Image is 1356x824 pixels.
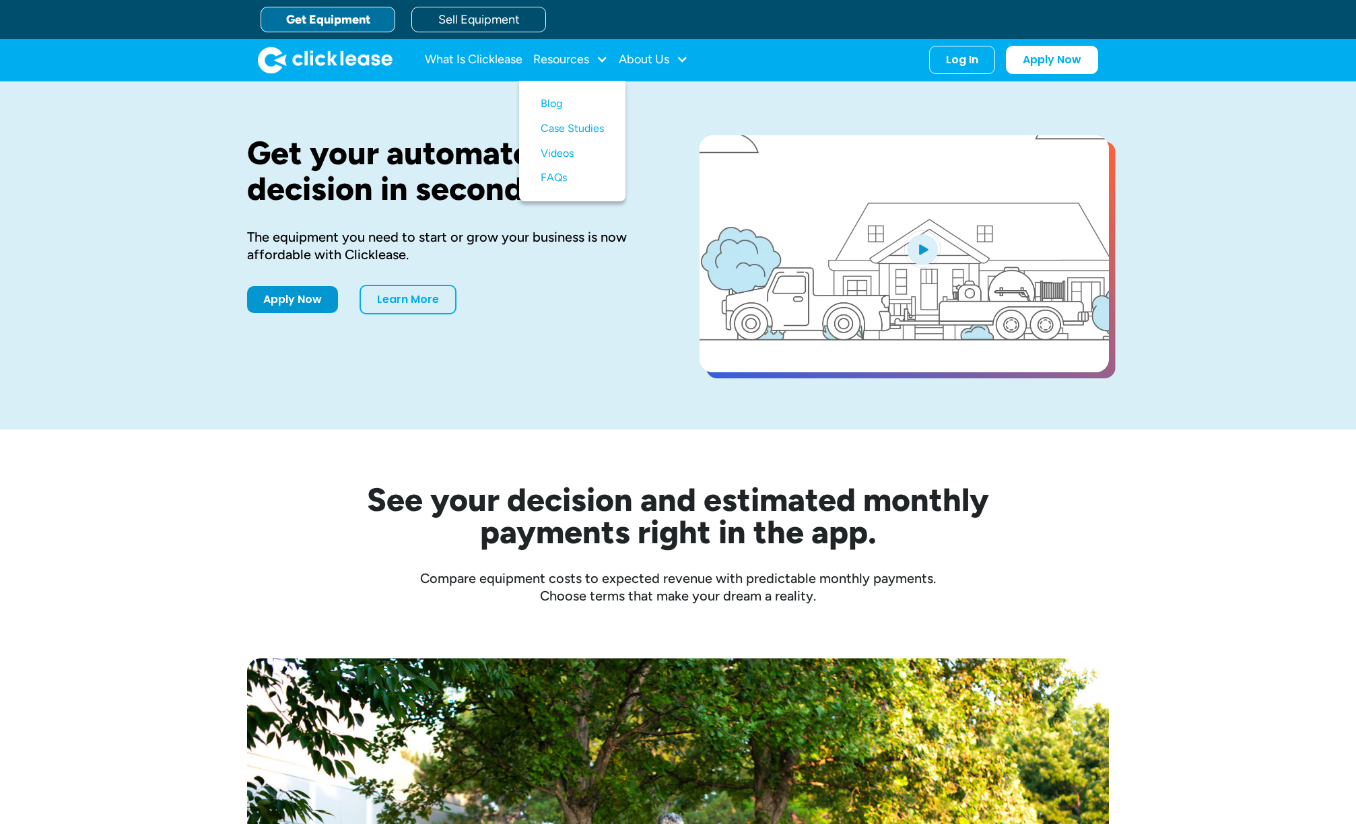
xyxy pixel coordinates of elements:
div: Log In [946,53,978,67]
img: Clicklease logo [258,46,393,73]
a: Apply Now [247,286,338,313]
div: Resources [533,46,608,73]
a: Case Studies [541,116,604,141]
div: The equipment you need to start or grow your business is now affordable with Clicklease. [247,228,656,263]
a: FAQs [541,166,604,191]
a: home [258,46,393,73]
div: About Us [619,46,688,73]
a: Get Equipment [261,7,395,32]
a: Sell Equipment [411,7,546,32]
a: What Is Clicklease [425,46,522,73]
img: Blue play button logo on a light blue circular background [904,230,941,268]
div: Compare equipment costs to expected revenue with predictable monthly payments. Choose terms that ... [247,570,1109,605]
nav: Resources [519,81,625,201]
h1: Get your automated decision in seconds. [247,135,656,207]
a: Blog [541,92,604,116]
h2: See your decision and estimated monthly payments right in the app. [301,483,1055,548]
a: Learn More [360,285,456,314]
a: open lightbox [700,135,1109,372]
a: Apply Now [1006,46,1098,74]
a: Videos [541,141,604,166]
